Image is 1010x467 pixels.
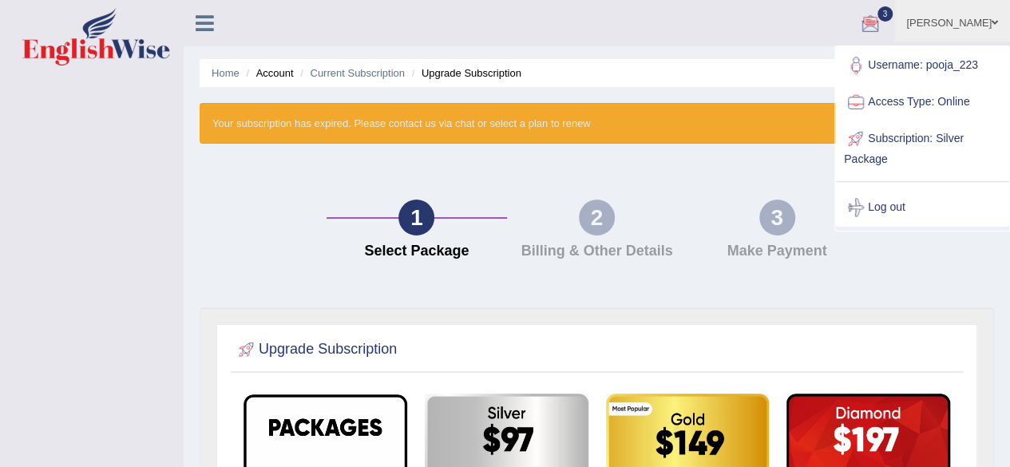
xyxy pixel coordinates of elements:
[836,47,1008,84] a: Username: pooja_223
[836,189,1008,226] a: Log out
[877,6,893,22] span: 3
[235,338,397,362] h2: Upgrade Subscription
[212,67,240,79] a: Home
[335,243,499,259] h4: Select Package
[242,65,293,81] li: Account
[408,65,521,81] li: Upgrade Subscription
[836,84,1008,121] a: Access Type: Online
[398,200,434,235] div: 1
[200,103,994,144] div: Your subscription has expired. Please contact us via chat or select a plan to renew
[836,121,1008,174] a: Subscription: Silver Package
[515,243,679,259] h4: Billing & Other Details
[579,200,615,235] div: 2
[759,200,795,235] div: 3
[695,243,859,259] h4: Make Payment
[310,67,405,79] a: Current Subscription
